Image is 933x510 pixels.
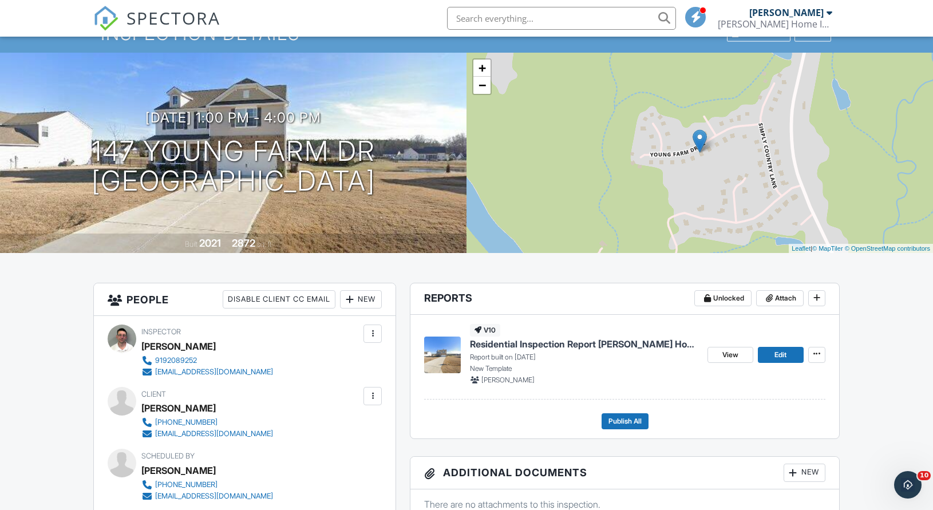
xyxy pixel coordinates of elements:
a: Client View [726,29,793,37]
div: | [789,244,933,254]
div: [PERSON_NAME] [749,7,824,18]
h3: [DATE] 1:00 pm - 4:00 pm [145,110,321,125]
a: [PHONE_NUMBER] [141,417,273,428]
span: Built [185,240,197,248]
a: 9192089252 [141,355,273,366]
div: 2872 [232,237,255,249]
span: Client [141,390,166,398]
div: [EMAIL_ADDRESS][DOMAIN_NAME] [155,367,273,377]
a: Leaflet [792,245,811,252]
a: © MapTiler [812,245,843,252]
div: [EMAIL_ADDRESS][DOMAIN_NAME] [155,492,273,501]
img: The Best Home Inspection Software - Spectora [93,6,118,31]
a: © OpenStreetMap contributors [845,245,930,252]
a: SPECTORA [93,15,220,39]
div: New [784,464,825,482]
h3: People [94,283,396,316]
div: [PERSON_NAME] [141,338,216,355]
div: [PERSON_NAME] [141,462,216,479]
div: [PHONE_NUMBER] [155,418,218,427]
span: 10 [918,471,931,480]
span: Inspector [141,327,181,336]
div: More [794,26,832,41]
span: Scheduled By [141,452,195,460]
input: Search everything... [447,7,676,30]
a: [EMAIL_ADDRESS][DOMAIN_NAME] [141,428,273,440]
span: SPECTORA [126,6,220,30]
a: [EMAIL_ADDRESS][DOMAIN_NAME] [141,366,273,378]
div: 9192089252 [155,356,197,365]
div: 2021 [199,237,221,249]
a: [PHONE_NUMBER] [141,479,273,491]
h3: Additional Documents [410,457,839,489]
div: Disable Client CC Email [223,290,335,309]
div: [EMAIL_ADDRESS][DOMAIN_NAME] [155,429,273,438]
span: sq. ft. [257,240,273,248]
div: J.B. Simpson Home Inspection [718,18,832,30]
h1: 147 Young Farm Dr [GEOGRAPHIC_DATA] [92,136,375,197]
div: [PERSON_NAME] [141,400,216,417]
div: Client View [727,26,790,41]
a: [EMAIL_ADDRESS][DOMAIN_NAME] [141,491,273,502]
div: [PHONE_NUMBER] [155,480,218,489]
h1: Inspection Details [101,23,832,44]
a: Zoom out [473,77,491,94]
iframe: Intercom live chat [894,471,922,499]
a: Zoom in [473,60,491,77]
div: New [340,290,382,309]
